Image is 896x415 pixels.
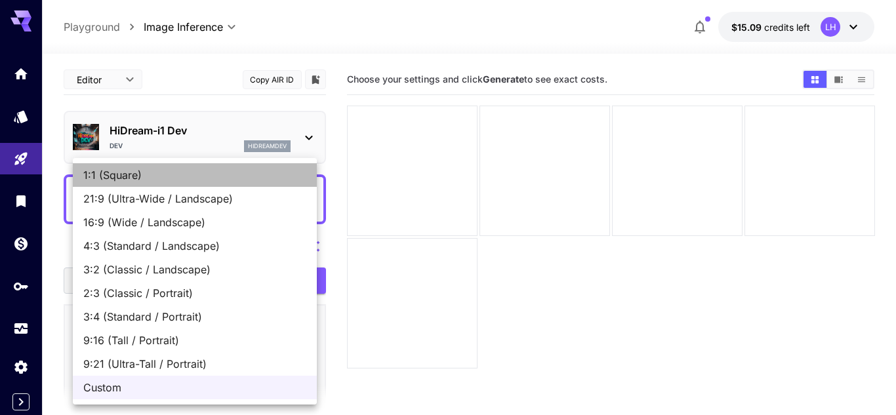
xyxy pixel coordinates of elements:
[83,214,306,230] span: 16:9 (Wide / Landscape)
[83,380,306,395] span: Custom
[83,332,306,348] span: 9:16 (Tall / Portrait)
[83,262,306,277] span: 3:2 (Classic / Landscape)
[83,356,306,372] span: 9:21 (Ultra-Tall / Portrait)
[83,191,306,207] span: 21:9 (Ultra-Wide / Landscape)
[83,238,306,254] span: 4:3 (Standard / Landscape)
[83,167,306,183] span: 1:1 (Square)
[83,309,306,325] span: 3:4 (Standard / Portrait)
[83,285,306,301] span: 2:3 (Classic / Portrait)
